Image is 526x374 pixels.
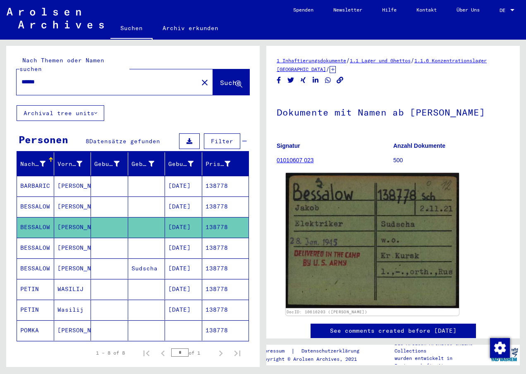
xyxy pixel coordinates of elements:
[277,93,509,130] h1: Dokumente mit Namen ab [PERSON_NAME]
[330,327,457,335] a: See comments created before [DATE]
[277,157,314,163] a: 01010607 023
[19,132,68,147] div: Personen
[490,338,510,358] img: Zustimmung ändern
[17,152,54,175] mat-header-cell: Nachname
[200,78,210,88] mat-icon: close
[202,217,249,237] mat-cell: 138778
[165,279,202,299] mat-cell: [DATE]
[196,74,213,90] button: Clear
[54,176,91,196] mat-cell: [PERSON_NAME]
[17,217,54,237] mat-cell: BESSALOW
[54,238,91,258] mat-cell: [PERSON_NAME]
[202,258,249,279] mat-cell: 138778
[394,355,488,369] p: wurden entwickelt in Partnerschaft mit
[17,320,54,341] mat-cell: POMKA
[311,75,320,85] button: Share on LinkedIn
[171,349,213,357] div: of 1
[350,57,411,64] a: 1.1 Lager und Ghettos
[489,344,520,365] img: yv_logo.png
[165,258,202,279] mat-cell: [DATE]
[287,75,295,85] button: Share on Twitter
[206,160,231,168] div: Prisoner #
[57,157,93,170] div: Vorname
[131,160,155,168] div: Geburt‏
[286,173,459,308] img: 001.jpg
[202,279,249,299] mat-cell: 138778
[165,238,202,258] mat-cell: [DATE]
[202,176,249,196] mat-cell: 138778
[277,57,346,64] a: 1 Inhaftierungsdokumente
[91,152,128,175] mat-header-cell: Geburtsname
[202,238,249,258] mat-cell: 138778
[20,157,56,170] div: Nachname
[128,152,165,175] mat-header-cell: Geburt‏
[17,105,104,121] button: Archival tree units
[165,300,202,320] mat-cell: [DATE]
[17,258,54,279] mat-cell: BESSALOW
[54,279,91,299] mat-cell: WASILIJ
[17,176,54,196] mat-cell: BARBARIC
[324,75,332,85] button: Share on WhatsApp
[86,137,89,145] span: 8
[394,340,488,355] p: Die Arolsen Archives Online-Collections
[258,347,291,355] a: Impressum
[258,347,369,355] div: |
[19,57,104,73] mat-label: Nach Themen oder Namen suchen
[202,152,249,175] mat-header-cell: Prisoner #
[295,347,369,355] a: Datenschutzerklärung
[54,320,91,341] mat-cell: [PERSON_NAME]
[54,217,91,237] mat-cell: [PERSON_NAME]
[131,157,165,170] div: Geburt‏
[393,156,509,165] p: 500
[213,345,229,361] button: Next page
[155,345,171,361] button: Previous page
[89,137,160,145] span: Datensätze gefunden
[54,152,91,175] mat-header-cell: Vorname
[202,300,249,320] mat-cell: 138778
[220,78,241,87] span: Suche
[287,310,367,315] a: DocID: 10616203 ([PERSON_NAME])
[17,300,54,320] mat-cell: PETIN
[110,18,153,40] a: Suchen
[96,349,125,357] div: 1 – 8 of 8
[202,320,249,341] mat-cell: 138778
[206,157,241,170] div: Prisoner #
[54,300,91,320] mat-cell: Wasilij
[17,238,54,258] mat-cell: BESSALOW
[7,8,104,28] img: Arolsen_neg.svg
[168,157,204,170] div: Geburtsdatum
[165,217,202,237] mat-cell: [DATE]
[17,279,54,299] mat-cell: PETIN
[54,258,91,279] mat-cell: [PERSON_NAME]
[153,18,228,38] a: Archiv erkunden
[94,160,120,168] div: Geburtsname
[411,57,414,64] span: /
[138,345,155,361] button: First page
[128,258,165,279] mat-cell: Sudscha
[165,176,202,196] mat-cell: [DATE]
[336,75,344,85] button: Copy link
[393,142,445,149] b: Anzahl Dokumente
[500,7,509,13] span: DE
[258,355,369,363] p: Copyright © Arolsen Archives, 2021
[299,75,308,85] button: Share on Xing
[168,160,194,168] div: Geburtsdatum
[229,345,246,361] button: Last page
[346,57,350,64] span: /
[275,75,283,85] button: Share on Facebook
[213,69,249,95] button: Suche
[20,160,45,168] div: Nachname
[277,142,300,149] b: Signatur
[94,157,130,170] div: Geburtsname
[54,196,91,217] mat-cell: [PERSON_NAME]
[57,160,83,168] div: Vorname
[202,196,249,217] mat-cell: 138778
[165,152,202,175] mat-header-cell: Geburtsdatum
[211,137,233,145] span: Filter
[17,196,54,217] mat-cell: BESSALOW
[204,133,240,149] button: Filter
[326,65,330,73] span: /
[165,196,202,217] mat-cell: [DATE]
